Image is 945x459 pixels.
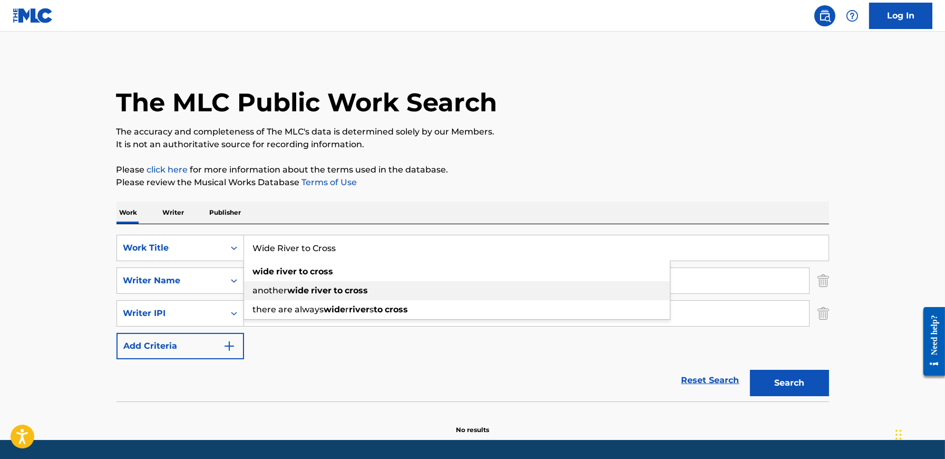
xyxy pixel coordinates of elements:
[253,266,275,276] strong: wide
[207,202,245,224] p: Publisher
[324,304,346,314] strong: wide
[456,413,489,435] p: No results
[310,266,334,276] strong: cross
[116,87,498,118] h1: The MLC Public Work Search
[116,333,244,359] button: Add Criteria
[311,285,332,295] strong: river
[385,304,408,314] strong: cross
[895,419,902,451] div: Drag
[277,266,297,276] strong: river
[299,266,308,276] strong: to
[288,285,309,295] strong: wide
[819,9,831,22] img: search
[116,138,829,151] p: It is not an authoritative source for recording information.
[334,285,343,295] strong: to
[349,304,370,314] strong: river
[223,340,236,352] img: 9d2ae6d4665cec9f34b9.svg
[842,5,863,26] div: Help
[846,9,859,22] img: help
[817,267,829,294] img: Delete Criterion
[253,285,288,295] span: another
[160,202,188,224] p: Writer
[345,285,368,295] strong: cross
[123,242,218,254] div: Work Title
[750,370,829,396] button: Search
[116,126,829,138] p: The accuracy and completeness of The MLC's data is determined solely by our Members.
[116,202,141,224] p: Work
[123,307,218,320] div: Writer IPI
[116,176,829,189] p: Please review the Musical Works Database
[370,304,374,314] span: s
[346,304,349,314] span: r
[300,177,357,187] a: Terms of Use
[374,304,383,314] strong: to
[915,299,945,384] iframe: Resource Center
[13,8,53,23] img: MLC Logo
[253,304,324,314] span: there are always
[892,408,945,459] iframe: Chat Widget
[147,165,188,175] a: click here
[814,5,835,26] a: Public Search
[116,164,829,176] p: Please for more information about the terms used in the database.
[116,235,829,401] form: Search Form
[123,274,218,287] div: Writer Name
[869,3,932,29] a: Log In
[676,369,745,392] a: Reset Search
[817,300,829,327] img: Delete Criterion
